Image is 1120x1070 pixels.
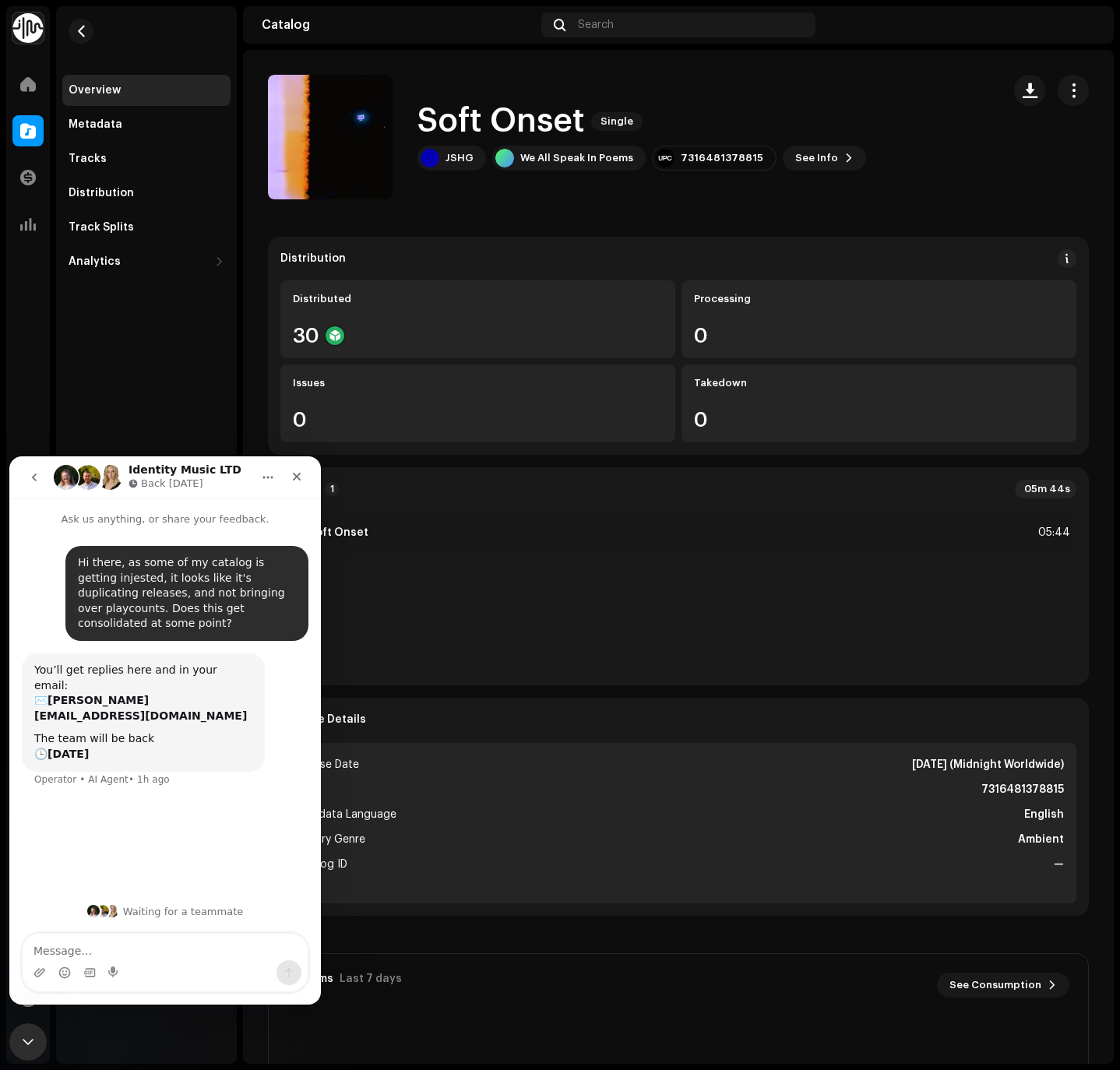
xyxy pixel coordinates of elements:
[69,118,122,131] div: Metadata
[694,377,1064,389] div: Takedown
[591,112,643,131] span: Single
[262,19,535,31] div: Catalog
[12,12,44,44] img: 0f74c21f-6d1c-4dbc-9196-dbddad53419e
[417,104,585,139] h1: Soft Onset
[74,510,86,523] button: Gif picker
[69,187,134,199] div: Distribution
[293,755,359,774] span: Release Date
[69,221,134,234] div: Track Splits
[62,143,231,174] re-m-nav-item: Tracks
[62,246,231,277] re-m-nav-dropdown: Analytics
[1070,12,1095,37] img: 307148f2-1729-4579-8b80-f2d727f15278
[912,755,1064,774] strong: [DATE] (Midnight Worldwide)
[308,526,368,539] strong: Soft Onset
[293,377,663,389] div: Issues
[293,830,365,849] span: Primary Genre
[13,477,298,504] textarea: Message…
[9,1023,47,1061] iframe: Intercom live chat
[949,970,1041,1001] span: See Consumption
[446,152,474,164] div: JSHG
[293,293,663,305] div: Distributed
[681,152,763,164] div: 7316481378815
[937,973,1069,998] button: See Consumption
[694,293,1064,305] div: Processing
[1036,523,1070,542] div: 05:44
[293,805,396,824] span: Metadata Language
[1054,855,1064,874] strong: —
[325,482,339,496] p-badge: 1
[981,780,1064,799] strong: 7316481378815
[24,510,37,523] button: Upload attachment
[62,178,231,209] re-m-nav-item: Distribution
[280,713,366,726] strong: Release Details
[1018,830,1064,849] strong: Ambient
[267,504,292,529] button: Send a message…
[520,152,633,164] div: We All Speak In Poems
[9,456,321,1005] iframe: Intercom live chat
[578,19,614,31] span: Search
[69,255,121,268] div: Analytics
[280,252,346,265] div: Distribution
[49,510,62,523] button: Emoji picker
[62,109,231,140] re-m-nav-item: Metadata
[1015,480,1076,498] div: 05m 44s
[69,84,121,97] div: Overview
[1024,805,1064,824] strong: English
[783,146,866,171] button: See Info
[69,153,107,165] div: Tracks
[62,75,231,106] re-m-nav-item: Overview
[340,973,402,985] div: Last 7 days
[99,510,111,523] button: Start recording
[795,143,838,174] span: See Info
[62,212,231,243] re-m-nav-item: Track Splits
